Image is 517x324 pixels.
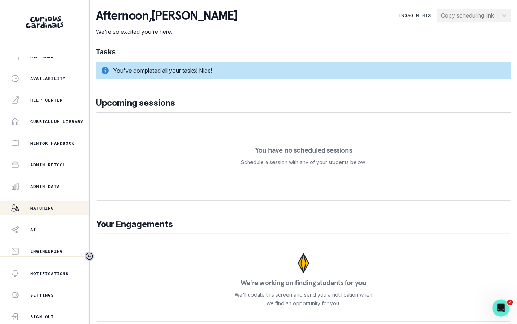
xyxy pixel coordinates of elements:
[30,140,75,146] p: Mentor Handbook
[507,300,513,305] span: 2
[399,13,434,18] p: Engagements:
[85,252,94,261] button: Toggle sidebar
[96,9,237,23] p: afternoon , [PERSON_NAME]
[241,279,366,286] p: We're working on finding students for you
[30,292,54,298] p: Settings
[255,147,352,154] p: You have no scheduled sessions
[30,205,54,211] p: Matching
[30,314,54,320] p: Sign Out
[30,76,66,81] p: Availability
[96,27,237,36] p: We're so excited you're here.
[30,162,66,168] p: Admin Retool
[30,184,60,189] p: Admin Data
[30,227,36,233] p: AI
[96,62,511,79] div: You've completed all your tasks! Nice!
[493,300,510,317] iframe: Intercom live chat
[30,97,63,103] p: Help Center
[235,291,373,308] p: We'll update this screen and send you a notification when we find an opportunity for you.
[96,48,511,56] h1: Tasks
[30,248,63,254] p: Engineering
[30,271,69,276] p: Notifications
[30,119,84,125] p: Curriculum Library
[26,16,63,28] img: Curious Cardinals Logo
[241,158,366,167] p: Schedule a session with any of your students below.
[96,96,511,109] p: Upcoming sessions
[96,218,511,231] p: Your Engagements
